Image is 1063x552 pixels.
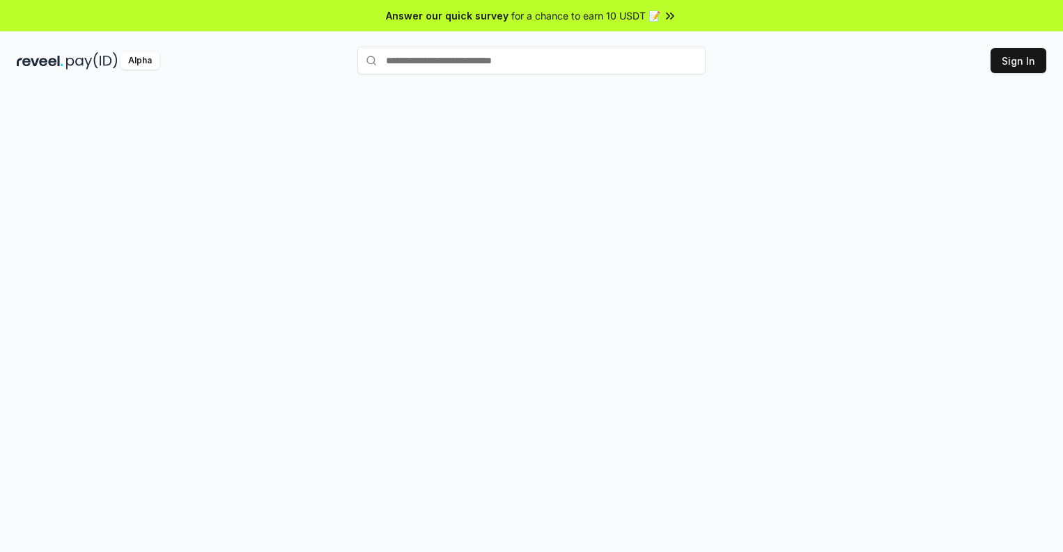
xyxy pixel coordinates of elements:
[386,8,509,23] span: Answer our quick survey
[991,48,1046,73] button: Sign In
[511,8,660,23] span: for a chance to earn 10 USDT 📝
[66,52,118,70] img: pay_id
[121,52,160,70] div: Alpha
[17,52,63,70] img: reveel_dark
